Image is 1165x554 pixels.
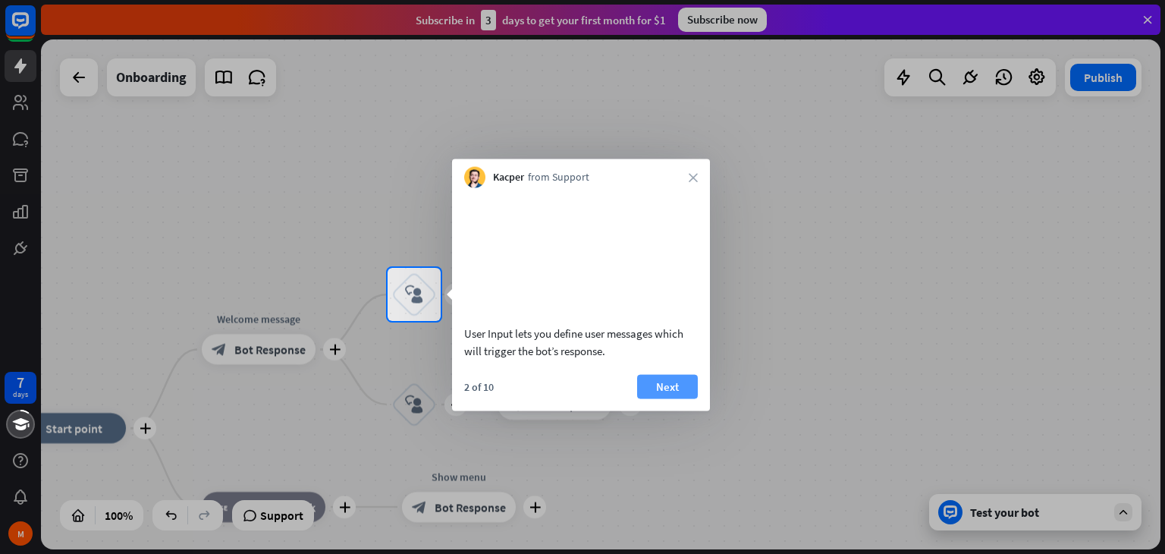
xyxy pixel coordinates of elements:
[689,173,698,182] i: close
[464,379,494,393] div: 2 of 10
[528,170,589,185] span: from Support
[493,170,524,185] span: Kacper
[405,285,423,304] i: block_user_input
[12,6,58,52] button: Open LiveChat chat widget
[637,374,698,398] button: Next
[464,324,698,359] div: User Input lets you define user messages which will trigger the bot’s response.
